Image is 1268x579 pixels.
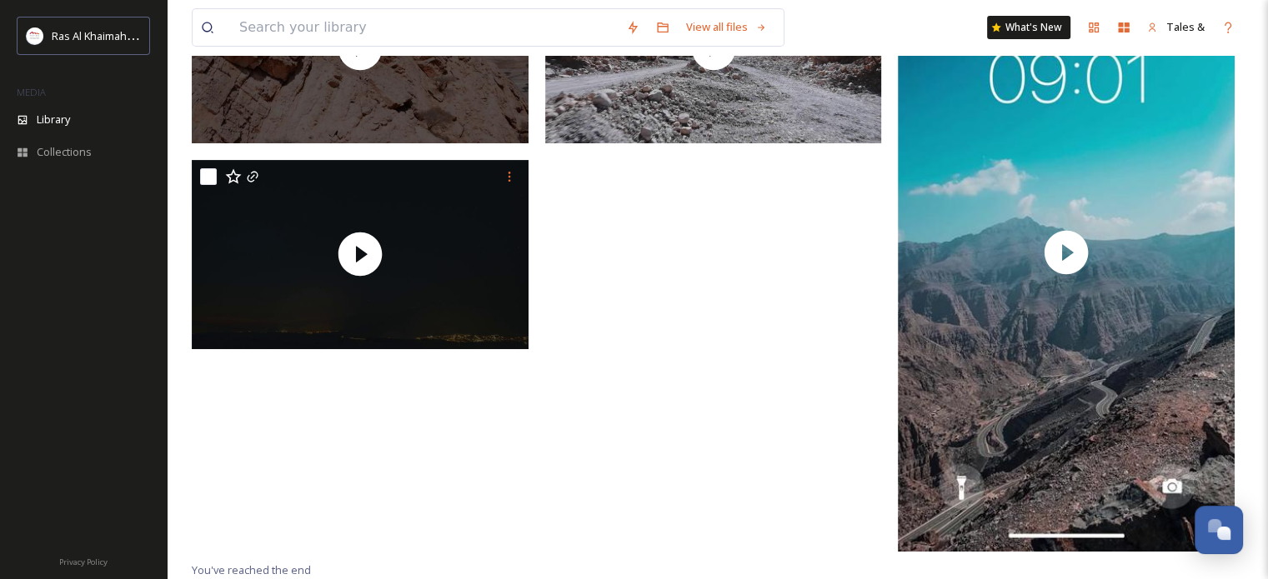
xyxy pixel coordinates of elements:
[678,11,775,43] a: View all files
[192,160,529,349] img: thumbnail
[59,551,108,571] a: Privacy Policy
[59,557,108,567] span: Privacy Policy
[52,27,288,43] span: Ras Al Khaimah Tourism Development Authority
[231,9,618,46] input: Search your library
[17,86,46,98] span: MEDIA
[1166,19,1205,34] span: Tales &
[1195,506,1243,554] button: Open Chat
[987,16,1070,39] a: What's New
[27,27,43,44] img: Logo_RAKTDA_RGB-01.png
[192,562,311,577] span: You've reached the end
[37,112,70,127] span: Library
[37,144,92,160] span: Collections
[1139,11,1213,43] a: Tales &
